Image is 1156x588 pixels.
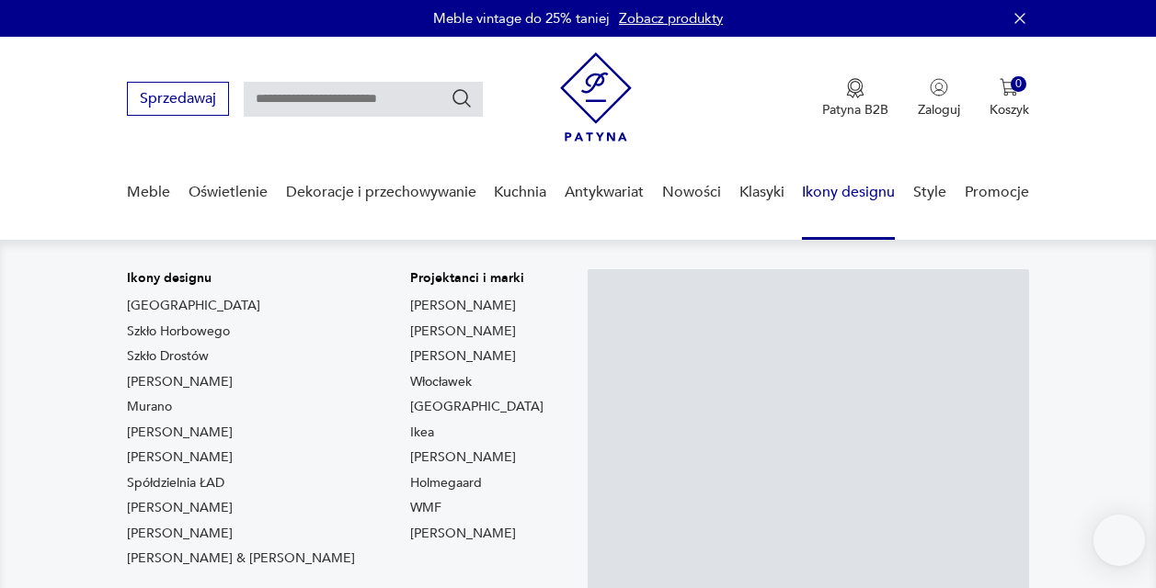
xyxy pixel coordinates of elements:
p: Koszyk [990,101,1029,119]
a: [PERSON_NAME] [410,322,516,341]
p: Meble vintage do 25% taniej [433,9,610,28]
a: Ikona medaluPatyna B2B [822,78,888,119]
a: [GEOGRAPHIC_DATA] [410,398,544,416]
img: Ikonka użytkownika [930,78,948,96]
a: WMF [410,499,441,517]
a: Meble [127,157,170,228]
a: Dekoracje i przechowywanie [286,157,476,228]
a: Zobacz produkty [619,9,723,28]
img: Ikona medalu [846,78,864,98]
a: Antykwariat [565,157,644,228]
a: [PERSON_NAME] [127,373,233,391]
a: Spółdzielnia ŁAD [127,474,224,492]
a: Promocje [965,157,1029,228]
a: Klasyki [739,157,784,228]
p: Projektanci i marki [410,269,544,288]
a: [PERSON_NAME] & [PERSON_NAME] [127,549,355,568]
img: Patyna - sklep z meblami i dekoracjami vintage [560,52,632,141]
p: Ikony designu [127,269,355,288]
a: Szkło Drostów [127,347,209,366]
a: [PERSON_NAME] [410,448,516,467]
a: Style [913,157,946,228]
a: [PERSON_NAME] [410,525,516,543]
a: [GEOGRAPHIC_DATA] [127,297,260,315]
a: Holmegaard [410,474,482,492]
img: Ikona koszyka [1000,78,1018,96]
a: [PERSON_NAME] [127,499,233,517]
a: Szkło Horbowego [127,322,230,341]
a: Ikony designu [802,157,895,228]
button: Patyna B2B [822,78,888,119]
a: Kuchnia [494,157,546,228]
a: Włocławek [410,373,472,391]
a: [PERSON_NAME] [410,297,516,315]
a: Sprzedawaj [127,94,229,107]
a: Ikea [410,424,434,442]
button: Zaloguj [918,78,960,119]
iframe: Smartsupp widget button [1093,514,1145,566]
a: [PERSON_NAME] [127,424,233,442]
button: Szukaj [451,87,473,109]
div: 0 [1011,76,1026,92]
p: Patyna B2B [822,101,888,119]
button: 0Koszyk [990,78,1029,119]
button: Sprzedawaj [127,82,229,116]
a: [PERSON_NAME] [127,525,233,543]
a: Nowości [662,157,721,228]
a: Oświetlenie [189,157,268,228]
a: Murano [127,398,172,416]
a: [PERSON_NAME] [410,347,516,366]
p: Zaloguj [918,101,960,119]
a: [PERSON_NAME] [127,448,233,467]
